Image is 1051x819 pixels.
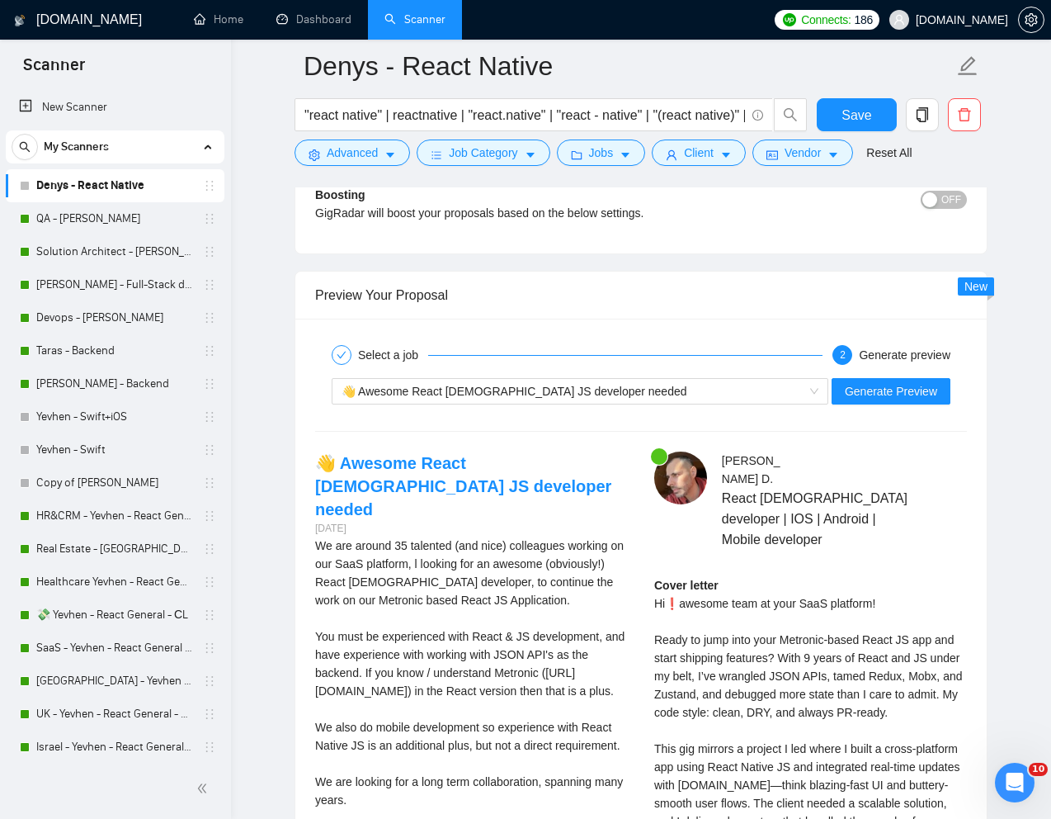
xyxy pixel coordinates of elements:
[1018,7,1044,33] button: setting
[203,179,216,192] span: holder
[589,144,614,162] span: Jobs
[845,382,937,400] span: Generate Preview
[722,488,918,550] span: React [DEMOGRAPHIC_DATA] developer | IOS | Android | Mobile developer
[893,14,905,26] span: user
[10,53,98,88] span: Scanner
[384,149,396,161] span: caret-down
[654,579,719,592] strong: Cover letter
[654,452,707,504] img: c1SXgQZWPLtCft5A2f_mrL0K_c_jCDZxN39adx4pUS87Emn3cECm7haNZBs4xyOGl6
[859,345,950,365] div: Generate preview
[1019,13,1044,26] span: setting
[36,334,193,367] a: Taras - Backend
[203,344,216,357] span: holder
[203,278,216,291] span: holder
[949,107,980,122] span: delete
[203,212,216,225] span: holder
[941,191,961,209] span: OFF
[817,98,897,131] button: Save
[36,301,193,334] a: Devops - [PERSON_NAME]
[203,377,216,391] span: holder
[722,454,780,485] span: [PERSON_NAME] D .
[36,367,193,400] a: [PERSON_NAME] - Backend
[801,11,851,29] span: Connects:
[774,98,807,131] button: search
[36,533,193,566] a: Real Estate - [GEOGRAPHIC_DATA] - React General - СL
[203,641,216,655] span: holder
[315,188,365,201] b: Boosting
[36,566,193,599] a: Healthcare Yevhen - React General - СL
[652,140,746,166] button: userClientcaret-down
[12,141,37,153] span: search
[36,400,193,433] a: Yevhen - Swift+iOS
[957,55,978,77] span: edit
[449,144,517,162] span: Job Category
[315,204,804,222] div: GigRadar will boost your proposals based on the below settings.
[358,345,428,365] div: Select a job
[431,149,442,161] span: bars
[907,107,938,122] span: copy
[906,98,939,131] button: copy
[666,149,677,161] span: user
[327,144,378,162] span: Advanced
[855,11,873,29] span: 186
[315,272,967,319] div: Preview Your Proposal
[309,149,320,161] span: setting
[337,350,346,360] span: check
[315,454,611,518] a: 👋 Awesome React [DEMOGRAPHIC_DATA] JS developer needed
[36,599,193,632] a: 💸 Yevhen - React General - СL
[783,13,796,26] img: upwork-logo.png
[766,149,778,161] span: idcard
[620,149,631,161] span: caret-down
[203,476,216,490] span: holder
[417,140,549,166] button: barsJob Categorycaret-down
[720,149,732,161] span: caret-down
[36,499,193,533] a: HR&CRM - Yevhen - React General - СL
[295,140,410,166] button: settingAdvancedcaret-down
[525,149,536,161] span: caret-down
[276,12,351,26] a: dashboardDashboard
[304,105,745,125] input: Search Freelance Jobs...
[36,698,193,731] a: UK - Yevhen - React General - СL
[315,521,628,537] div: [DATE]
[684,144,714,162] span: Client
[571,149,582,161] span: folder
[36,235,193,268] a: Solution Architect - [PERSON_NAME]
[203,542,216,556] span: holder
[203,443,216,457] span: holder
[6,91,224,124] li: New Scanner
[36,466,193,499] a: Copy of [PERSON_NAME]
[866,144,912,162] a: Reset All
[304,45,954,87] input: Scanner name...
[203,708,216,721] span: holder
[203,509,216,523] span: holder
[203,608,216,622] span: holder
[19,91,211,124] a: New Scanner
[36,731,193,764] a: Israel - Yevhen - React General - СL
[840,349,846,361] span: 2
[342,385,687,398] span: 👋 Awesome React [DEMOGRAPHIC_DATA] JS developer needed
[557,140,646,166] button: folderJobscaret-down
[203,575,216,589] span: holder
[1029,763,1048,776] span: 10
[384,12,445,26] a: searchScanner
[203,675,216,688] span: holder
[36,268,193,301] a: [PERSON_NAME] - Full-Stack dev
[948,98,981,131] button: delete
[36,202,193,235] a: QA - [PERSON_NAME]
[14,7,26,34] img: logo
[203,311,216,324] span: holder
[12,134,38,160] button: search
[203,741,216,754] span: holder
[203,245,216,258] span: holder
[995,763,1035,802] iframe: Intercom live chat
[964,280,987,293] span: New
[36,433,193,466] a: Yevhen - Swift
[1018,13,1044,26] a: setting
[841,105,871,125] span: Save
[827,149,839,161] span: caret-down
[203,410,216,424] span: holder
[752,110,763,121] span: info-circle
[775,107,806,122] span: search
[36,665,193,698] a: [GEOGRAPHIC_DATA] - Yevhen - React General - СL
[196,780,213,797] span: double-left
